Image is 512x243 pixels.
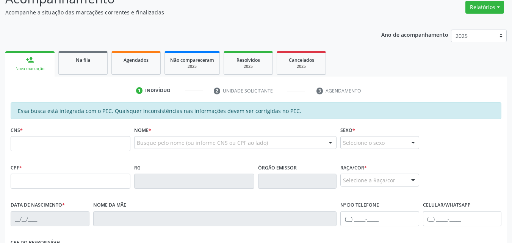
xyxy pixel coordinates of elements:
label: RG [134,162,141,174]
label: Sexo [340,124,355,136]
span: Selecione o sexo [343,139,385,147]
div: 2025 [229,64,267,69]
div: 2025 [170,64,214,69]
label: Nº do Telefone [340,199,379,211]
button: Relatórios [465,1,504,14]
input: __/__/____ [11,211,89,226]
span: Agendados [124,57,149,63]
label: Celular/WhatsApp [423,199,471,211]
div: Indivíduo [145,87,171,94]
label: CNS [11,124,23,136]
label: Nome [134,124,151,136]
div: 2025 [282,64,320,69]
label: Raça/cor [340,162,367,174]
span: Cancelados [289,57,314,63]
p: Ano de acompanhamento [381,30,448,39]
div: 1 [136,87,143,94]
input: (__) _____-_____ [340,211,419,226]
label: Data de nascimento [11,199,65,211]
span: Resolvidos [236,57,260,63]
label: Órgão emissor [258,162,297,174]
p: Acompanhe a situação das marcações correntes e finalizadas [5,8,356,16]
span: Na fila [76,57,90,63]
span: Busque pelo nome (ou informe CNS ou CPF ao lado) [137,139,268,147]
input: (__) _____-_____ [423,211,502,226]
span: Não compareceram [170,57,214,63]
div: person_add [26,56,34,64]
span: Selecione a Raça/cor [343,176,395,184]
label: Nome da mãe [93,199,126,211]
div: Essa busca está integrada com o PEC. Quaisquer inconsistências nas informações devem ser corrigid... [11,102,501,119]
label: CPF [11,162,22,174]
div: Nova marcação [11,66,49,72]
